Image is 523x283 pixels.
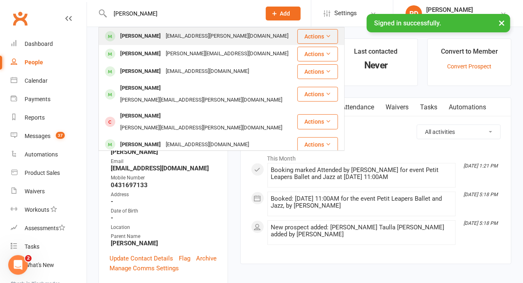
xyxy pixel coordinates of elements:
[342,61,410,70] div: Never
[11,164,87,182] a: Product Sales
[380,98,415,117] a: Waivers
[111,214,217,222] strong: -
[25,262,54,268] div: What's New
[25,206,49,213] div: Workouts
[464,163,498,169] i: [DATE] 1:21 PM
[251,125,501,137] h3: Activity
[426,14,500,21] div: Leaps N Beats Dance Pty Ltd
[11,201,87,219] a: Workouts
[56,132,65,139] span: 37
[25,77,48,84] div: Calendar
[297,114,338,129] button: Actions
[297,47,338,61] button: Actions
[25,151,58,158] div: Automations
[196,254,217,263] a: Archive
[163,30,291,42] div: [EMAIL_ADDRESS][PERSON_NAME][DOMAIN_NAME]
[11,90,87,109] a: Payments
[25,96,50,102] div: Payments
[447,63,491,70] a: Convert Prospect
[11,127,87,145] a: Messages 37
[11,35,87,53] a: Dashboard
[464,192,498,197] i: [DATE] 5:18 PM
[107,8,255,19] input: Search...
[111,224,217,231] div: Location
[25,133,50,139] div: Messages
[374,19,441,27] span: Signed in successfully.
[11,53,87,72] a: People
[297,29,338,44] button: Actions
[25,188,45,195] div: Waivers
[251,150,501,163] li: This Month
[25,225,65,231] div: Assessments
[11,256,87,274] a: What's New
[441,46,498,61] div: Convert to Member
[336,98,380,117] a: Attendance
[111,198,217,205] strong: -
[118,66,163,77] div: [PERSON_NAME]
[271,224,452,238] div: New prospect added: [PERSON_NAME] Taulla [PERSON_NAME] added by [PERSON_NAME]
[11,109,87,127] a: Reports
[271,167,452,181] div: Booking marked Attended by [PERSON_NAME] for event Petit Leapers Ballet and Jazz at [DATE] 11:00AM
[10,8,30,29] a: Clubworx
[179,254,190,263] a: Flag
[271,195,452,209] div: Booked: [DATE] 11:00AM for the event Petit Leapers Ballet and Jazz, by [PERSON_NAME]
[11,182,87,201] a: Waivers
[25,243,39,250] div: Tasks
[406,5,422,22] div: PD
[118,30,163,42] div: [PERSON_NAME]
[111,191,217,199] div: Address
[426,6,500,14] div: [PERSON_NAME]
[163,48,291,60] div: [PERSON_NAME][EMAIL_ADDRESS][DOMAIN_NAME]
[111,207,217,215] div: Date of Birth
[415,98,443,117] a: Tasks
[297,137,338,152] button: Actions
[464,220,498,226] i: [DATE] 5:18 PM
[111,148,217,156] strong: [PERSON_NAME]
[111,233,217,240] div: Parent Name
[110,263,179,273] a: Manage Comms Settings
[118,122,285,134] div: [PERSON_NAME][EMAIL_ADDRESS][PERSON_NAME][DOMAIN_NAME]
[11,238,87,256] a: Tasks
[163,66,251,77] div: [EMAIL_ADDRESS][DOMAIN_NAME]
[443,98,492,117] a: Automations
[111,240,217,247] strong: [PERSON_NAME]
[25,255,32,262] span: 2
[111,165,217,172] strong: [EMAIL_ADDRESS][DOMAIN_NAME]
[118,48,163,60] div: [PERSON_NAME]
[494,14,509,32] button: ×
[118,110,163,122] div: [PERSON_NAME]
[280,10,290,17] span: Add
[8,255,28,275] iframe: Intercom live chat
[110,254,173,263] a: Update Contact Details
[118,139,163,151] div: [PERSON_NAME]
[111,174,217,182] div: Mobile Number
[354,46,397,61] div: Last contacted
[11,145,87,164] a: Automations
[118,94,285,106] div: [PERSON_NAME][EMAIL_ADDRESS][PERSON_NAME][DOMAIN_NAME]
[25,114,45,121] div: Reports
[11,219,87,238] a: Assessments
[334,4,357,23] span: Settings
[25,170,60,176] div: Product Sales
[297,87,338,102] button: Actions
[111,158,217,165] div: Email
[297,64,338,79] button: Actions
[118,82,163,94] div: [PERSON_NAME]
[25,59,43,66] div: People
[11,72,87,90] a: Calendar
[25,41,53,47] div: Dashboard
[163,139,251,151] div: [EMAIL_ADDRESS][DOMAIN_NAME]
[266,7,301,20] button: Add
[111,181,217,189] strong: 0431697133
